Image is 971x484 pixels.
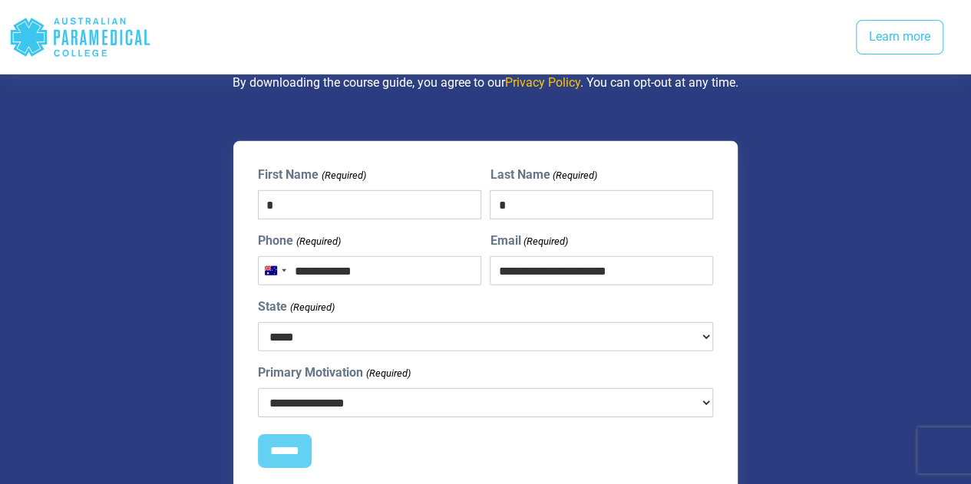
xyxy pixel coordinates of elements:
[258,232,340,250] label: Phone
[522,234,568,249] span: (Required)
[289,300,335,315] span: (Required)
[551,168,597,183] span: (Required)
[81,74,890,92] p: By downloading the course guide, you agree to our . You can opt-out at any time.
[490,166,596,184] label: Last Name
[259,257,291,285] button: Selected country
[856,20,943,55] a: Learn more
[258,166,365,184] label: First Name
[9,12,151,62] div: Australian Paramedical College
[258,364,410,382] label: Primary Motivation
[505,75,580,90] a: Privacy Policy
[320,168,366,183] span: (Required)
[295,234,341,249] span: (Required)
[365,366,411,381] span: (Required)
[258,298,334,316] label: State
[490,232,567,250] label: Email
